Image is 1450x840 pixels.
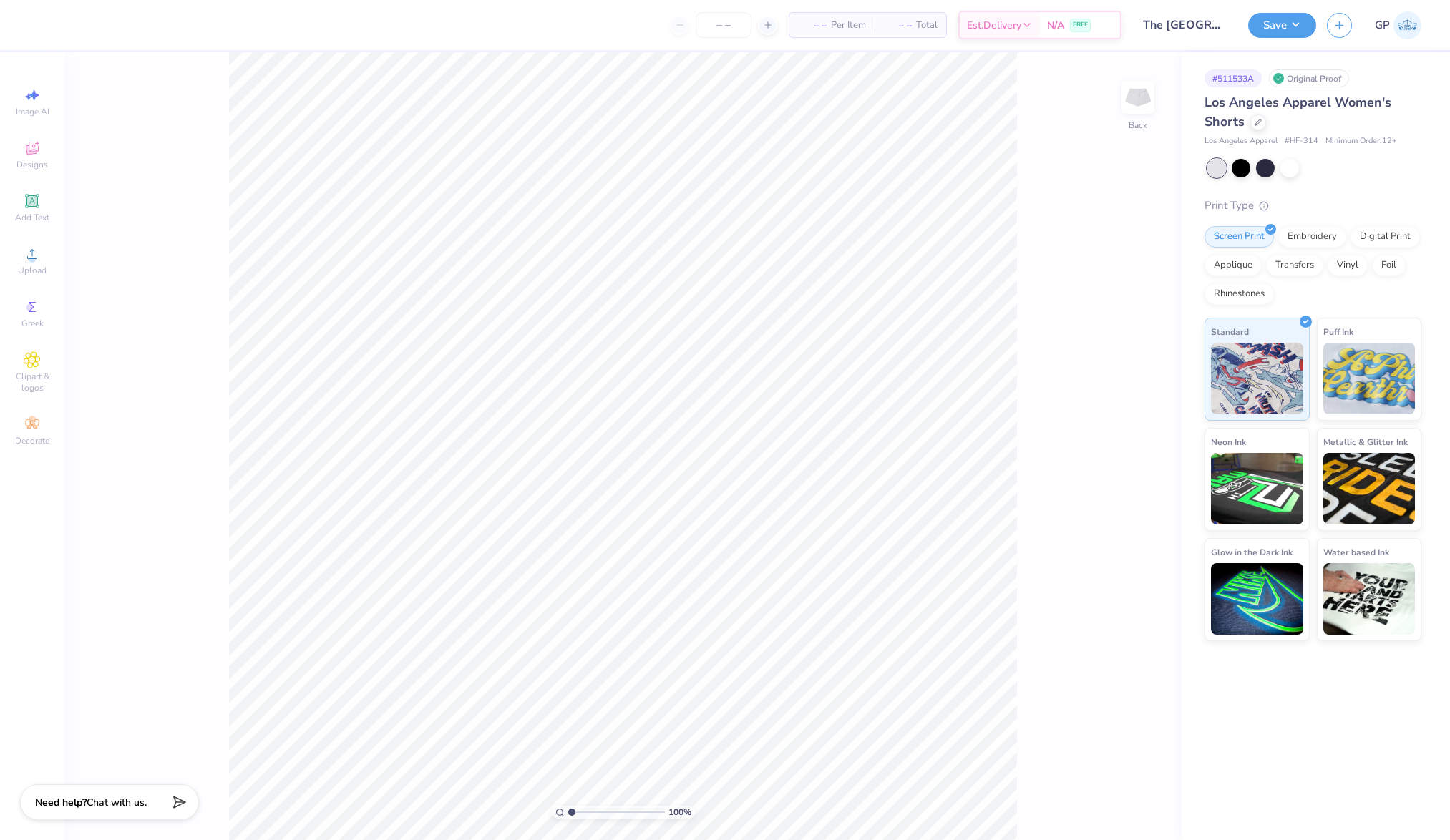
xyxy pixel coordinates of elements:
span: GP [1375,17,1390,34]
span: Puff Ink [1323,324,1353,339]
span: Total [916,18,938,33]
strong: Need help? [35,796,87,809]
div: # 511533A [1205,69,1262,87]
input: Untitled Design [1132,11,1237,39]
div: Foil [1372,255,1406,276]
span: Decorate [15,435,49,446]
div: Transfers [1266,255,1323,276]
span: Add Text [15,212,49,223]
img: Glow in the Dark Ink [1211,563,1303,635]
span: – – [798,18,827,33]
span: N/A [1047,18,1064,33]
div: Print Type [1205,197,1421,214]
span: Greek [21,318,44,329]
span: Neon Ink [1211,434,1246,449]
span: Est. Delivery [967,18,1021,33]
span: Los Angeles Apparel [1205,135,1278,147]
span: Clipart & logos [7,371,57,394]
span: Chat with us. [87,796,147,809]
a: GP [1375,11,1421,39]
span: 100 % [668,806,691,819]
button: Save [1248,13,1316,38]
span: Per Item [831,18,866,33]
div: Vinyl [1328,255,1368,276]
img: Water based Ink [1323,563,1416,635]
span: Water based Ink [1323,544,1389,560]
img: Puff Ink [1323,343,1416,414]
div: Screen Print [1205,226,1274,248]
span: Designs [16,159,48,170]
span: Los Angeles Apparel Women's Shorts [1205,94,1391,130]
span: # HF-314 [1285,135,1318,147]
div: Rhinestones [1205,283,1274,305]
div: Back [1129,119,1147,132]
div: Digital Print [1351,226,1420,248]
img: Neon Ink [1211,453,1303,524]
input: – – [696,12,751,38]
img: Metallic & Glitter Ink [1323,453,1416,524]
div: Embroidery [1278,226,1346,248]
span: Glow in the Dark Ink [1211,544,1293,560]
span: Image AI [16,106,49,117]
span: FREE [1073,20,1088,30]
img: Gene Padilla [1393,11,1421,39]
span: Metallic & Glitter Ink [1323,434,1408,449]
span: Upload [18,265,47,276]
span: – – [883,18,912,33]
div: Original Proof [1269,69,1349,87]
img: Standard [1211,343,1303,414]
div: Applique [1205,255,1262,276]
span: Standard [1211,324,1249,339]
span: Minimum Order: 12 + [1325,135,1397,147]
img: Back [1124,83,1152,112]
